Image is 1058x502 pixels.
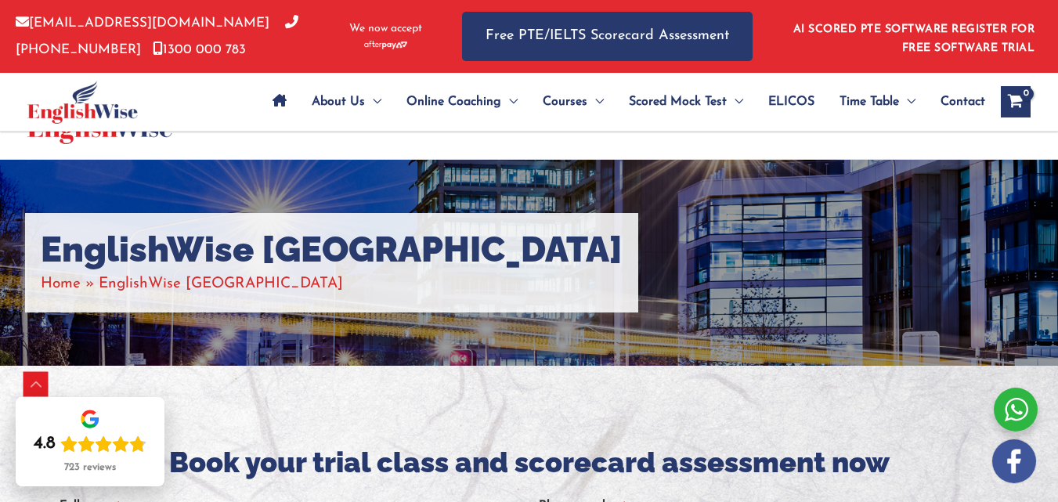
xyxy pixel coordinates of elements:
span: Online Coaching [406,74,501,129]
a: [EMAIL_ADDRESS][DOMAIN_NAME] [16,16,269,30]
a: Home [41,276,81,291]
nav: Breadcrumbs [41,271,623,297]
span: We now accept [349,21,422,37]
span: About Us [312,74,365,129]
span: ELICOS [768,74,814,129]
span: Time Table [840,74,899,129]
img: Afterpay-Logo [364,41,407,49]
span: Scored Mock Test [629,74,727,129]
span: Menu Toggle [727,74,743,129]
aside: Header Widget 1 [784,11,1042,62]
h1: EnglishWise [GEOGRAPHIC_DATA] [41,229,623,271]
a: Free PTE/IELTS Scorecard Assessment [462,12,753,61]
a: Contact [928,74,985,129]
a: Online CoachingMenu Toggle [394,74,530,129]
a: About UsMenu Toggle [299,74,394,129]
a: 1300 000 783 [153,43,246,56]
span: Menu Toggle [899,74,915,129]
a: Scored Mock TestMenu Toggle [616,74,756,129]
nav: Site Navigation: Main Menu [260,74,985,129]
a: View Shopping Cart, empty [1001,86,1031,117]
span: Courses [543,74,587,129]
img: cropped-ew-logo [27,81,138,124]
a: CoursesMenu Toggle [530,74,616,129]
div: 4.8 [34,433,56,455]
h2: Book your trial class and scorecard assessment now [60,444,999,481]
div: Rating: 4.8 out of 5 [34,433,146,455]
span: Menu Toggle [587,74,604,129]
a: AI SCORED PTE SOFTWARE REGISTER FOR FREE SOFTWARE TRIAL [793,23,1035,54]
span: EnglishWise [GEOGRAPHIC_DATA] [99,276,343,291]
span: Menu Toggle [501,74,518,129]
a: [PHONE_NUMBER] [16,16,298,56]
span: Contact [941,74,985,129]
a: ELICOS [756,74,827,129]
a: Time TableMenu Toggle [827,74,928,129]
img: white-facebook.png [992,439,1036,483]
div: 723 reviews [64,461,116,474]
span: Menu Toggle [365,74,381,129]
